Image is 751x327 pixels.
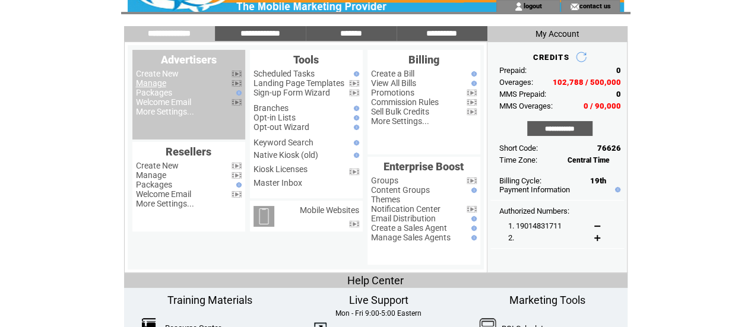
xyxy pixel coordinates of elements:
[253,122,309,132] a: Opt-out Wizard
[136,107,194,116] a: More Settings...
[499,90,546,99] span: MMS Prepaid:
[136,161,179,170] a: Create New
[514,2,523,11] img: account_icon.gif
[509,294,585,306] span: Marketing Tools
[351,71,359,77] img: help.gif
[570,2,579,11] img: contact_us_icon.gif
[612,187,620,192] img: help.gif
[499,176,541,185] span: Billing Cycle:
[553,78,621,87] span: 102,788 / 500,000
[253,88,330,97] a: Sign-up Form Wizard
[335,309,422,318] span: Mon - Fri 9:00-5:00 Eastern
[349,80,359,87] img: video.png
[293,53,319,66] span: Tools
[253,103,289,113] a: Branches
[467,90,477,96] img: video.png
[499,101,553,110] span: MMS Overages:
[233,90,242,96] img: help.gif
[467,99,477,106] img: video.png
[253,164,308,174] a: Kiosk Licenses
[371,233,451,242] a: Manage Sales Agents
[371,69,414,78] a: Create a Bill
[253,178,302,188] a: Master Inbox
[468,235,477,240] img: help.gif
[233,182,242,188] img: help.gif
[584,101,621,110] span: 0 / 90,000
[508,233,514,242] span: 2.
[535,29,579,39] span: My Account
[499,66,527,75] span: Prepaid:
[523,2,541,9] a: logout
[499,185,570,194] a: Payment Information
[568,156,610,164] span: Central Time
[349,169,359,175] img: video.png
[371,214,436,223] a: Email Distribution
[371,185,430,195] a: Content Groups
[232,172,242,179] img: video.png
[499,207,569,215] span: Authorized Numbers:
[136,180,172,189] a: Packages
[371,107,429,116] a: Sell Bulk Credits
[533,53,569,62] span: CREDITS
[253,113,296,122] a: Opt-in Lists
[136,97,191,107] a: Welcome Email
[616,90,621,99] span: 0
[136,199,194,208] a: More Settings...
[349,221,359,227] img: video.png
[351,140,359,145] img: help.gif
[468,81,477,86] img: help.gif
[232,71,242,77] img: video.png
[232,163,242,169] img: video.png
[468,226,477,231] img: help.gif
[351,153,359,158] img: help.gif
[136,88,172,97] a: Packages
[136,69,179,78] a: Create New
[408,53,439,66] span: Billing
[161,53,217,66] span: Advertisers
[349,90,359,96] img: video.png
[232,99,242,106] img: video.png
[468,71,477,77] img: help.gif
[499,144,538,153] span: Short Code:
[232,191,242,198] img: video.png
[351,115,359,120] img: help.gif
[253,69,315,78] a: Scheduled Tasks
[253,150,318,160] a: Native Kiosk (old)
[166,145,211,158] span: Resellers
[232,80,242,87] img: video.png
[371,78,416,88] a: View All Bills
[348,294,408,306] span: Live Support
[253,206,274,227] img: mobile-websites.png
[499,155,537,164] span: Time Zone:
[253,138,313,147] a: Keyword Search
[167,294,252,306] span: Training Materials
[590,176,606,185] span: 19th
[508,221,562,230] span: 1. 19014831711
[371,204,441,214] a: Notification Center
[384,160,464,173] span: Enterprise Boost
[468,216,477,221] img: help.gif
[371,116,429,126] a: More Settings...
[597,144,621,153] span: 76626
[371,223,447,233] a: Create a Sales Agent
[467,206,477,212] img: video.png
[136,78,166,88] a: Manage
[468,188,477,193] img: help.gif
[351,125,359,130] img: help.gif
[371,176,398,185] a: Groups
[467,109,477,115] img: video.png
[371,88,414,97] a: Promotions
[300,205,359,215] a: Mobile Websites
[371,97,439,107] a: Commission Rules
[371,195,400,204] a: Themes
[351,106,359,111] img: help.gif
[347,274,404,287] span: Help Center
[253,78,344,88] a: Landing Page Templates
[467,177,477,184] img: video.png
[579,2,610,9] a: contact us
[136,189,191,199] a: Welcome Email
[136,170,166,180] a: Manage
[616,66,621,75] span: 0
[499,78,533,87] span: Overages:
